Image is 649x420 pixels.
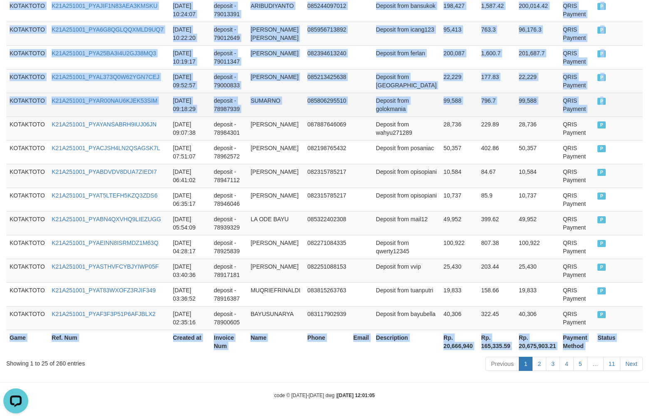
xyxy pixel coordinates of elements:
[478,116,515,140] td: 229.89
[373,140,441,164] td: Deposit from posaniac
[304,235,350,259] td: 082271084335
[170,211,211,235] td: [DATE] 05:54:09
[373,235,441,259] td: Deposit from qwerty12345
[597,264,606,271] span: PAID
[440,259,478,282] td: 25,430
[304,45,350,69] td: 082394613240
[560,116,594,140] td: QRIS Payment
[440,140,478,164] td: 50,357
[247,22,304,45] td: [PERSON_NAME] [PERSON_NAME]
[170,116,211,140] td: [DATE] 09:07:38
[597,50,606,57] span: PAID
[247,69,304,93] td: [PERSON_NAME]
[515,140,560,164] td: 50,357
[6,188,48,211] td: KOTAKTOTO
[247,330,304,353] th: Name
[440,45,478,69] td: 200,087
[597,3,606,10] span: PAID
[304,188,350,211] td: 082315785217
[6,140,48,164] td: KOTAKTOTO
[373,330,441,353] th: Description
[373,188,441,211] td: Deposit from opisopiani
[515,116,560,140] td: 28,736
[373,116,441,140] td: Deposit from wahyu271289
[170,306,211,330] td: [DATE] 02:35:16
[304,211,350,235] td: 085322402308
[478,282,515,306] td: 158.66
[519,357,533,371] a: 1
[597,145,606,152] span: PAID
[478,259,515,282] td: 203.44
[337,393,375,398] strong: [DATE] 12:01:05
[597,216,606,223] span: PAID
[440,116,478,140] td: 28,736
[304,330,350,353] th: Phone
[211,306,247,330] td: deposit - 78900605
[597,287,606,294] span: PAID
[440,93,478,116] td: 99,588
[560,140,594,164] td: QRIS Payment
[304,22,350,45] td: 085956713892
[515,164,560,188] td: 10,584
[532,357,546,371] a: 2
[3,3,28,28] button: Open LiveChat chat widget
[211,259,247,282] td: deposit - 78917181
[304,140,350,164] td: 082198765432
[52,97,157,104] a: K21A251001_PYAR00NAU6KJEK53SIM
[170,282,211,306] td: [DATE] 03:36:52
[52,145,160,151] a: K21A251001_PYACJSH4LN2QSAGSK7L
[478,306,515,330] td: 322.45
[587,357,604,371] a: …
[478,45,515,69] td: 1,600.7
[560,188,594,211] td: QRIS Payment
[170,330,211,353] th: Created at
[247,306,304,330] td: BAYUSUNARYA
[6,116,48,140] td: KOTAKTOTO
[373,259,441,282] td: Deposit from vvip
[478,140,515,164] td: 402.86
[440,211,478,235] td: 49,952
[515,282,560,306] td: 19,833
[6,356,264,368] div: Showing 1 to 25 of 260 entries
[560,259,594,282] td: QRIS Payment
[560,211,594,235] td: QRIS Payment
[486,357,519,371] a: Previous
[170,235,211,259] td: [DATE] 04:28:17
[304,116,350,140] td: 087887646069
[211,22,247,45] td: deposit - 79012649
[597,121,606,128] span: PAID
[170,22,211,45] td: [DATE] 10:22:20
[6,235,48,259] td: KOTAKTOTO
[515,235,560,259] td: 100,922
[247,259,304,282] td: [PERSON_NAME]
[211,330,247,353] th: Invoice Num
[52,74,159,80] a: K21A251001_PYAL373Q0W62YGN7CEJ
[373,93,441,116] td: Deposit from golokmania
[515,330,560,353] th: Rp. 20,675,903.21
[515,188,560,211] td: 10,737
[211,282,247,306] td: deposit - 78916387
[478,211,515,235] td: 399.62
[170,188,211,211] td: [DATE] 06:35:17
[247,45,304,69] td: [PERSON_NAME]
[211,93,247,116] td: deposit - 78987939
[6,69,48,93] td: KOTAKTOTO
[597,240,606,247] span: PAID
[6,259,48,282] td: KOTAKTOTO
[170,93,211,116] td: [DATE] 09:18:29
[211,116,247,140] td: deposit - 78984301
[560,235,594,259] td: QRIS Payment
[560,22,594,45] td: QRIS Payment
[211,45,247,69] td: deposit - 79011347
[48,330,169,353] th: Ref. Num
[560,45,594,69] td: QRIS Payment
[573,357,587,371] a: 5
[211,188,247,211] td: deposit - 78946046
[478,22,515,45] td: 763.3
[52,311,156,317] a: K21A251001_PYAF3F3P51P6AFJBLX2
[6,330,48,353] th: Game
[597,169,606,176] span: PAID
[52,2,157,9] a: K21A251001_PYAJIF1N83AEA3KMSKU
[560,69,594,93] td: QRIS Payment
[440,306,478,330] td: 40,306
